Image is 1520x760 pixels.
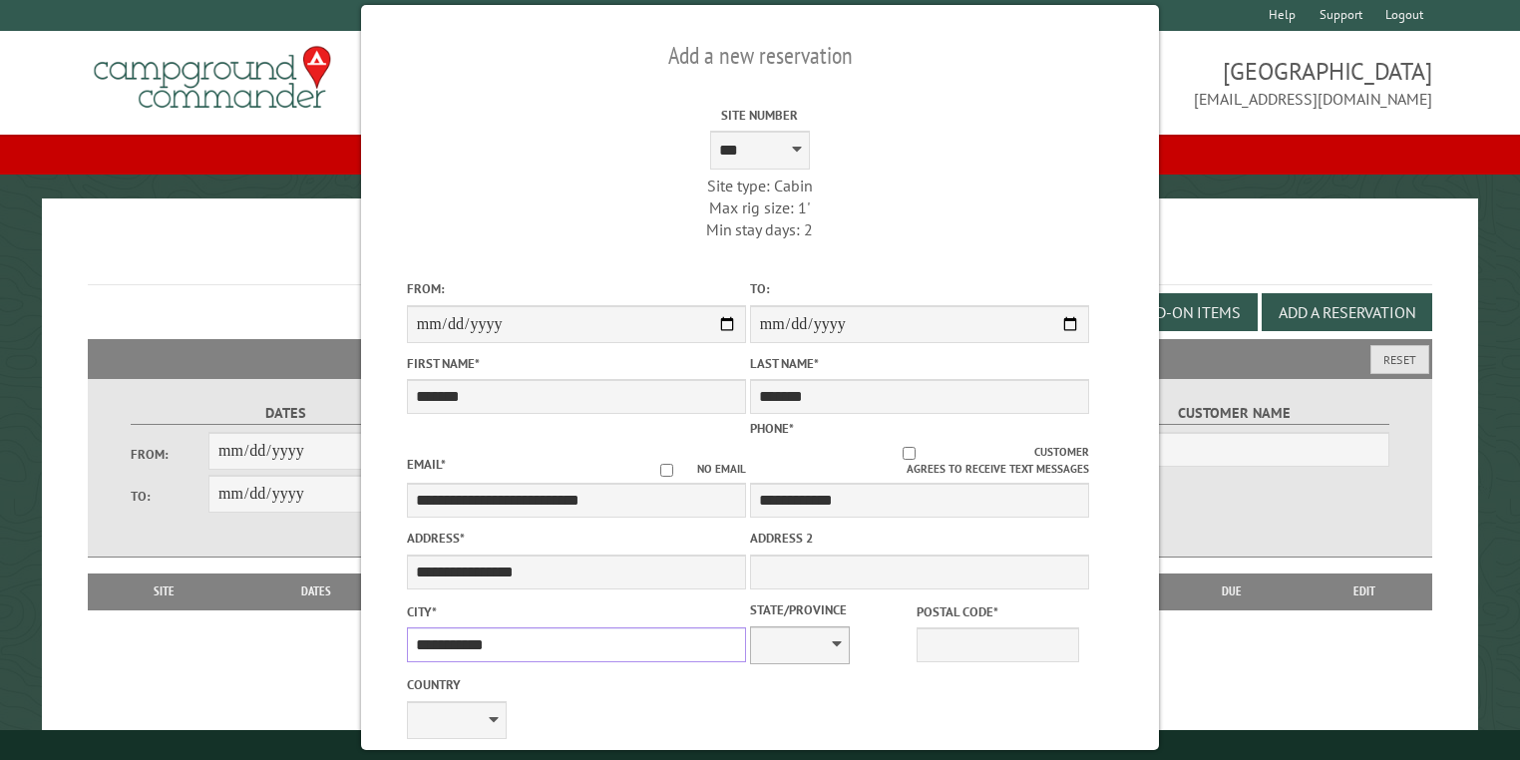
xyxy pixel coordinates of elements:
label: From: [131,445,208,464]
h2: Add a new reservation [407,37,1114,75]
h1: Reservations [88,230,1433,285]
h2: Filters [88,339,1433,377]
label: Address [407,529,746,548]
label: To: [131,487,208,506]
label: Site Number [590,106,930,125]
label: State/Province [750,600,913,619]
th: Due [1168,573,1296,609]
div: Site type: Cabin [590,175,930,196]
label: No email [636,461,746,478]
label: First Name [407,354,746,373]
label: Customer agrees to receive text messages [750,444,1089,478]
label: Address 2 [750,529,1089,548]
button: Edit Add-on Items [1086,293,1258,331]
input: Customer agrees to receive text messages [784,447,1034,460]
label: Customer Name [1079,402,1389,425]
th: Site [98,573,230,609]
small: © Campground Commander LLC. All rights reserved. [647,738,873,751]
label: Dates [131,402,441,425]
label: City [407,602,746,621]
label: Postal Code [917,602,1079,621]
label: To: [750,279,1089,298]
label: Email [407,456,446,473]
label: Phone [750,420,794,437]
th: Edit [1296,573,1432,609]
button: Reset [1370,345,1429,374]
img: Campground Commander [88,39,337,117]
label: From: [407,279,746,298]
div: Max rig size: 1' [590,196,930,218]
input: No email [636,464,697,477]
label: Country [407,675,746,694]
div: Min stay days: 2 [590,218,930,240]
label: Last Name [750,354,1089,373]
th: Dates [229,573,403,609]
button: Add a Reservation [1262,293,1432,331]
